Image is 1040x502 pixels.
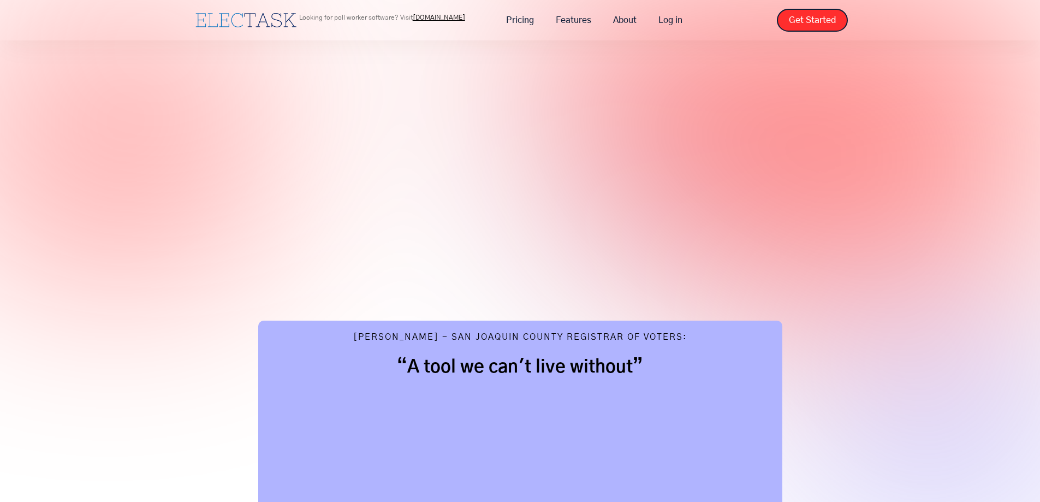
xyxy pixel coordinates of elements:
[647,9,693,32] a: Log in
[280,356,760,378] h2: “A tool we can't live without”
[413,14,465,21] a: [DOMAIN_NAME]
[299,14,465,21] p: Looking for poll worker software? Visit
[545,9,602,32] a: Features
[353,332,687,345] div: [PERSON_NAME] - San Joaquin County Registrar of Voters:
[602,9,647,32] a: About
[193,10,299,30] a: home
[495,9,545,32] a: Pricing
[777,9,848,32] a: Get Started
